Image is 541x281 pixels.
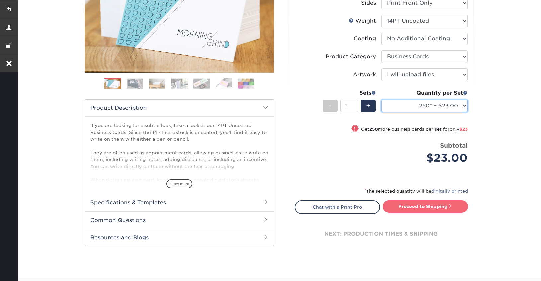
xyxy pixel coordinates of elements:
[166,179,192,188] span: show more
[354,125,356,132] span: !
[383,200,468,212] a: Proceed to Shipping
[353,71,376,79] div: Artwork
[85,100,274,116] h2: Product Description
[193,78,210,89] img: Business Cards 05
[149,78,165,89] img: Business Cards 03
[85,229,274,246] h2: Resources and Blogs
[459,127,468,132] span: $23
[171,78,188,89] img: Business Cards 04
[127,78,143,89] img: Business Cards 02
[295,200,380,214] a: Chat with a Print Pro
[326,53,376,61] div: Product Category
[354,35,376,43] div: Coating
[440,142,468,149] strong: Subtotal
[386,150,468,166] div: $23.00
[85,211,274,229] h2: Common Questions
[216,78,232,89] img: Business Cards 06
[361,127,468,133] small: Get more business cards per set for
[329,101,332,111] span: -
[323,89,376,97] div: Sets
[369,127,378,132] strong: 250
[450,127,468,132] span: only
[365,189,468,194] small: The selected quantity will be
[238,78,254,89] img: Business Cards 07
[349,17,376,25] div: Weight
[85,194,274,211] h2: Specifications & Templates
[431,189,468,194] a: digitally printed
[366,101,370,111] span: +
[295,214,468,254] div: next: production times & shipping
[381,89,468,97] div: Quantity per Set
[104,76,121,92] img: Business Cards 01
[90,122,268,237] p: If you are looking for a subtle look, take a look at our 14PT Uncoated Business Cards. Since the ...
